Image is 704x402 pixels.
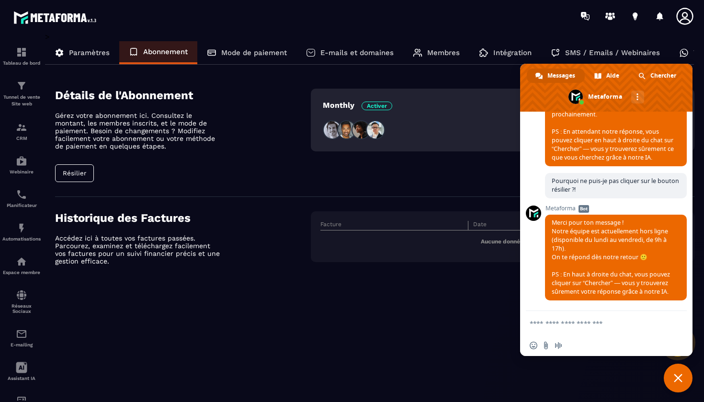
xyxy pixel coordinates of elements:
[323,101,392,110] p: Monthly
[337,120,356,139] img: people2
[366,120,385,139] img: people4
[16,189,27,200] img: scheduler
[55,211,311,225] h4: Historique des Factures
[2,303,41,314] p: Réseaux Sociaux
[2,73,41,115] a: formationformationTunnel de vente Site web
[530,342,537,349] span: Insérer un emoji
[2,115,41,148] a: formationformationCRM
[2,282,41,321] a: social-networksocial-networkRéseaux Sociaux
[2,39,41,73] a: formationformationTableau de bord
[493,48,532,57] p: Intégration
[320,221,468,230] th: Facture
[427,48,460,57] p: Membres
[2,60,41,66] p: Tableau de bord
[2,376,41,381] p: Assistant IA
[530,319,662,328] textarea: Entrez votre message...
[221,48,287,57] p: Mode de paiement
[13,9,100,26] img: logo
[2,270,41,275] p: Espace membre
[16,122,27,133] img: formation
[55,164,94,182] button: Résilier
[2,355,41,388] a: Assistant IA
[650,69,676,83] span: Chercher
[545,205,687,212] span: Metaforma
[579,205,589,213] span: Bot
[320,48,394,57] p: E-mails et domaines
[55,234,223,265] p: Accédez ici à toutes vos factures passées. Parcourez, examinez et téléchargez facilement vos fact...
[16,155,27,167] img: automations
[630,69,686,83] div: Chercher
[542,342,550,349] span: Envoyer un fichier
[2,203,41,208] p: Planificateur
[547,69,575,83] span: Messages
[69,48,110,57] p: Paramètres
[2,249,41,282] a: automationsautomationsEspace membre
[2,215,41,249] a: automationsautomationsAutomatisations
[16,256,27,267] img: automations
[2,321,41,355] a: emailemailE-mailing
[606,69,619,83] span: Aide
[55,89,311,102] h4: Détails de l'Abonnement
[586,69,629,83] div: Aide
[45,32,694,294] div: >
[352,120,371,139] img: people3
[320,230,690,253] td: Aucune donnée
[555,342,562,349] span: Message audio
[552,177,679,194] span: Pourquoi ne puis-je pas cliquer sur le bouton résilier ?!
[2,182,41,215] a: schedulerschedulerPlanificateur
[16,80,27,92] img: formation
[16,222,27,234] img: automations
[323,120,342,139] img: people1
[362,102,392,110] span: Activer
[16,328,27,340] img: email
[2,169,41,174] p: Webinaire
[2,94,41,107] p: Tunnel de vente Site web
[565,48,660,57] p: SMS / Emails / Webinaires
[664,364,693,392] div: Fermer le chat
[143,47,188,56] p: Abonnement
[2,136,41,141] p: CRM
[16,289,27,301] img: social-network
[631,91,644,103] div: Autres canaux
[468,221,523,230] th: Date
[2,342,41,347] p: E-mailing
[2,148,41,182] a: automationsautomationsWebinaire
[527,69,585,83] div: Messages
[55,112,223,150] p: Gérez votre abonnement ici. Consultez le montant, les membres inscrits, et le mode de paiement. B...
[2,236,41,241] p: Automatisations
[552,218,670,296] span: Merci pour ton message ! Notre équipe est actuellement hors ligne (disponible du lundi au vendred...
[16,46,27,58] img: formation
